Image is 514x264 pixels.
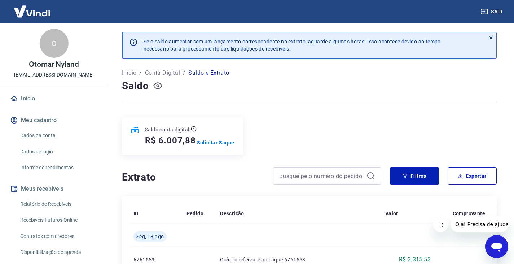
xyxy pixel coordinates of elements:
[448,167,497,185] button: Exportar
[9,112,99,128] button: Meu cadastro
[17,144,99,159] a: Dados de login
[434,218,448,232] iframe: Fechar mensagem
[17,245,99,260] a: Disponibilização de agenda
[385,210,398,217] p: Valor
[485,235,508,258] iframe: Botão para abrir a janela de mensagens
[122,170,264,185] h4: Extrato
[183,69,185,77] p: /
[139,69,142,77] p: /
[9,0,56,22] img: Vindi
[40,29,69,58] div: O
[144,38,441,52] p: Se o saldo aumentar sem um lançamento correspondente no extrato, aguarde algumas horas. Isso acon...
[17,197,99,212] a: Relatório de Recebíveis
[451,216,508,232] iframe: Mensagem da empresa
[122,69,136,77] a: Início
[136,233,164,240] span: Seg, 18 ago
[9,91,99,107] a: Início
[4,5,61,11] span: Olá! Precisa de ajuda?
[220,256,374,263] p: Crédito referente ao saque 6761553
[17,128,99,143] a: Dados da conta
[197,139,234,146] a: Solicitar Saque
[17,213,99,228] a: Recebíveis Futuros Online
[186,210,203,217] p: Pedido
[9,181,99,197] button: Meus recebíveis
[220,210,244,217] p: Descrição
[17,229,99,244] a: Contratos com credores
[133,256,175,263] p: 6761553
[390,167,439,185] button: Filtros
[122,79,149,93] h4: Saldo
[188,69,229,77] p: Saldo e Extrato
[145,69,180,77] a: Conta Digital
[479,5,505,18] button: Sair
[145,126,189,133] p: Saldo conta digital
[133,210,139,217] p: ID
[14,71,94,79] p: [EMAIL_ADDRESS][DOMAIN_NAME]
[399,255,431,264] p: R$ 3.315,53
[145,135,196,146] h5: R$ 6.007,88
[279,170,364,181] input: Busque pelo número do pedido
[453,210,485,217] p: Comprovante
[17,160,99,175] a: Informe de rendimentos
[29,61,79,68] p: Otomar Nyland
